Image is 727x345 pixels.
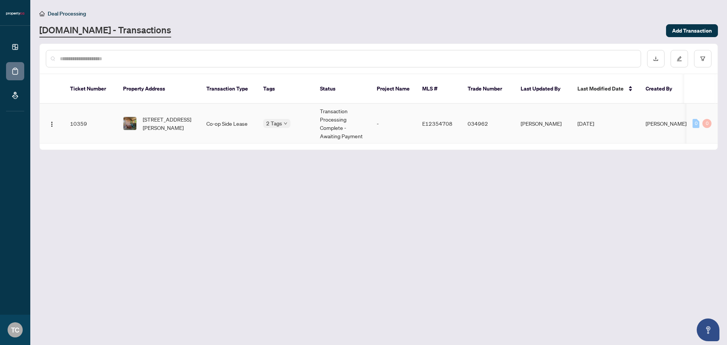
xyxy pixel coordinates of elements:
span: Add Transaction [672,25,712,37]
th: Ticket Number [64,74,117,104]
th: Transaction Type [200,74,257,104]
th: Project Name [371,74,416,104]
span: down [284,122,287,125]
th: Trade Number [462,74,515,104]
img: Logo [49,121,55,127]
td: Co-op Side Lease [200,104,257,144]
button: Open asap [697,318,719,341]
div: 0 [693,119,699,128]
th: Status [314,74,371,104]
span: [STREET_ADDRESS][PERSON_NAME] [143,115,194,132]
span: edit [677,56,682,61]
span: [DATE] [577,120,594,127]
th: Last Modified Date [571,74,640,104]
td: 10359 [64,104,117,144]
span: home [39,11,45,16]
div: 0 [702,119,711,128]
img: logo [6,11,24,16]
button: filter [694,50,711,67]
th: Tags [257,74,314,104]
td: [PERSON_NAME] [515,104,571,144]
th: Created By [640,74,685,104]
th: MLS # [416,74,462,104]
span: download [653,56,658,61]
span: Last Modified Date [577,84,624,93]
th: Last Updated By [515,74,571,104]
button: edit [671,50,688,67]
button: Logo [46,117,58,130]
button: Add Transaction [666,24,718,37]
span: TC [11,325,19,335]
img: thumbnail-img [123,117,136,130]
span: 2 Tags [266,119,282,128]
span: [PERSON_NAME] [646,120,686,127]
th: Property Address [117,74,200,104]
a: [DOMAIN_NAME] - Transactions [39,24,171,37]
td: 034962 [462,104,515,144]
button: download [647,50,665,67]
span: Deal Processing [48,10,86,17]
span: E12354708 [422,120,452,127]
td: Transaction Processing Complete - Awaiting Payment [314,104,371,144]
td: - [371,104,416,144]
span: filter [700,56,705,61]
